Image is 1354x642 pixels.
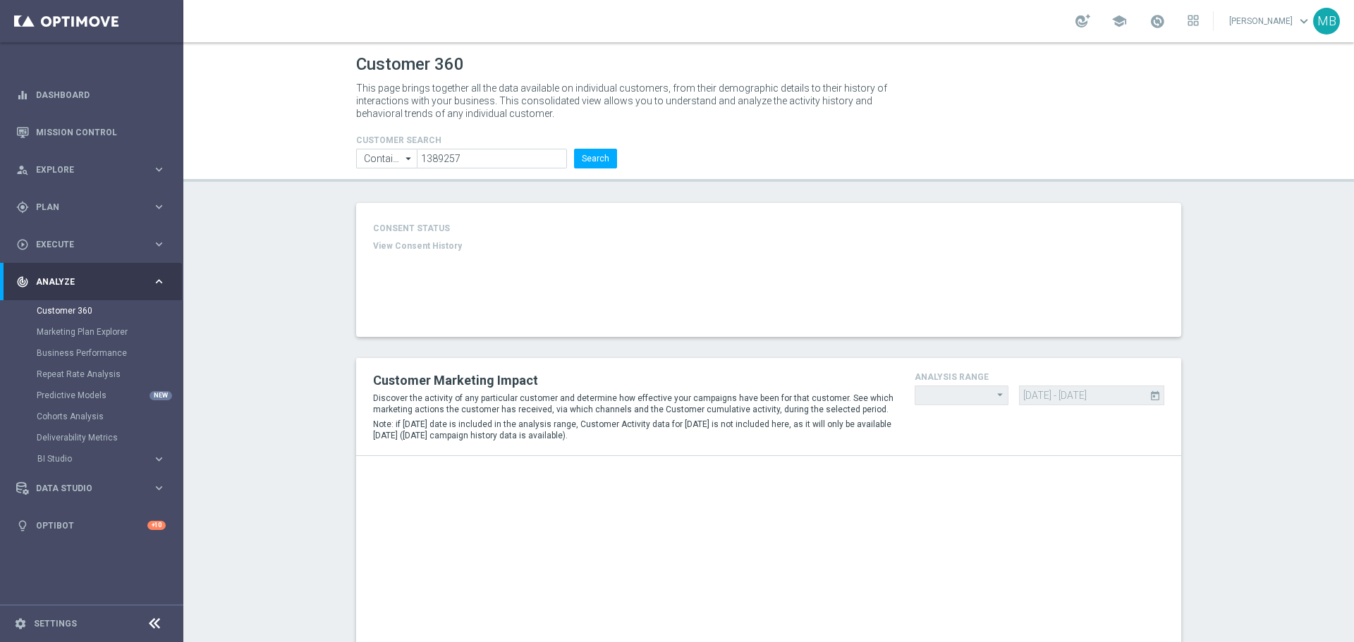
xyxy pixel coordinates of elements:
i: settings [14,617,27,630]
a: Predictive Models [37,390,147,401]
div: Cohorts Analysis [37,406,182,427]
button: track_changes Analyze keyboard_arrow_right [16,276,166,288]
div: BI Studio [37,448,182,469]
div: NEW [150,391,172,400]
i: keyboard_arrow_right [152,481,166,495]
h4: CONSENT STATUS [373,223,538,233]
i: equalizer [16,89,29,101]
div: Marketing Plan Explorer [37,321,182,342]
i: play_circle_outline [16,238,29,251]
button: BI Studio keyboard_arrow_right [37,453,166,464]
i: keyboard_arrow_right [152,275,166,288]
div: Predictive Models [37,385,182,406]
div: BI Studio [37,455,152,463]
button: Search [574,149,617,168]
a: Mission Control [36,113,166,151]
a: Customer 360 [37,305,147,316]
div: MB [1313,8,1340,35]
span: Data Studio [36,484,152,493]
div: Customer 360 [37,300,182,321]
a: Settings [34,619,77,628]
span: school [1111,13,1127,29]
h4: analysis range [915,372,1164,382]
h4: CUSTOMER SEARCH [356,135,617,145]
div: Mission Control [16,113,166,151]
button: equalizer Dashboard [16,89,166,101]
input: Enter CID, Email, name or phone [417,149,567,168]
button: View Consent History [373,240,462,252]
button: Data Studio keyboard_arrow_right [16,483,166,494]
div: +10 [147,521,166,530]
i: keyboard_arrow_right [152,163,166,176]
span: Plan [36,203,152,211]
a: Optibot [36,507,147,544]
div: Explore [16,163,152,176]
div: Plan [16,201,152,214]
button: play_circle_outline Execute keyboard_arrow_right [16,239,166,250]
h1: Customer 360 [356,54,1181,75]
a: Marketing Plan Explorer [37,326,147,338]
div: Deliverability Metrics [37,427,182,448]
input: Contains [356,149,417,168]
i: keyboard_arrow_right [152,452,166,466]
button: lightbulb Optibot +10 [16,520,166,531]
button: gps_fixed Plan keyboard_arrow_right [16,202,166,213]
span: Execute [36,240,152,249]
button: Mission Control [16,127,166,138]
div: Analyze [16,276,152,288]
i: track_changes [16,276,29,288]
div: Optibot [16,507,166,544]
div: Business Performance [37,342,182,364]
p: Note: if [DATE] date is included in the analysis range, Customer Activity data for [DATE] is not ... [373,419,893,441]
i: person_search [16,163,29,176]
i: keyboard_arrow_right [152,200,166,214]
div: Repeat Rate Analysis [37,364,182,385]
i: gps_fixed [16,201,29,214]
a: [PERSON_NAME]keyboard_arrow_down [1228,11,1313,32]
div: Data Studio [16,482,152,495]
i: arrow_drop_down [994,386,1008,404]
i: keyboard_arrow_right [152,237,166,251]
div: Dashboard [16,76,166,113]
h2: Customer Marketing Impact [373,372,893,389]
p: This page brings together all the data available on individual customers, from their demographic ... [356,82,899,120]
span: keyboard_arrow_down [1296,13,1312,29]
span: Analyze [36,278,152,286]
i: lightbulb [16,519,29,532]
a: Deliverability Metrics [37,432,147,443]
span: Explore [36,166,152,174]
p: Discover the activity of any particular customer and determine how effective your campaigns have ... [373,393,893,415]
a: Dashboard [36,76,166,113]
i: arrow_drop_down [402,149,416,168]
button: person_search Explore keyboard_arrow_right [16,164,166,175]
span: BI Studio [37,455,138,463]
a: Repeat Rate Analysis [37,369,147,380]
a: Cohorts Analysis [37,411,147,422]
div: Execute [16,238,152,251]
a: Business Performance [37,347,147,359]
